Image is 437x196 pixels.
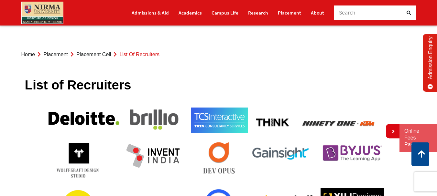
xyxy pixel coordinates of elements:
a: About [311,7,324,18]
a: Placement Cell [76,52,111,57]
img: main_logo [21,2,63,24]
a: Campus Life [212,7,238,18]
a: Home [21,52,35,57]
a: Admissions & Aid [132,7,169,18]
span: List of Recruiters [119,52,159,57]
h1: List of Recruiters [25,77,412,93]
a: Research [248,7,268,18]
nav: breadcrumb [21,42,416,67]
a: Academics [179,7,202,18]
a: Placement [43,52,68,57]
a: Online Fees Payment [404,128,432,148]
span: Search [339,9,356,16]
a: Placement [278,7,301,18]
